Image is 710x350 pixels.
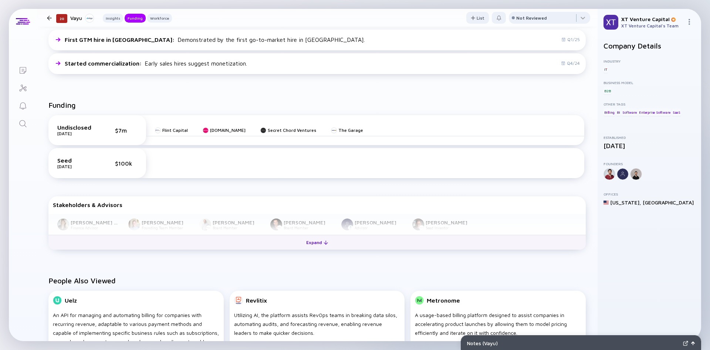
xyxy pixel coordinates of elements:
div: Undisclosed [57,124,94,131]
div: Revlitix [246,297,267,304]
img: Expand Notes [683,341,688,346]
div: Vayu [70,13,94,23]
div: [DOMAIN_NAME] [210,127,246,133]
div: Billing [603,109,615,116]
button: Funding [125,14,146,23]
div: Offices [603,192,695,196]
div: Not Reviewed [516,15,547,21]
img: XT Profile Picture [603,15,618,30]
div: [DATE] [57,164,94,169]
div: Funding [125,14,146,22]
a: Reminders [9,96,37,114]
span: First GTM hire in [GEOGRAPHIC_DATA] : [65,36,176,43]
a: Search [9,114,37,132]
div: IT [603,66,608,73]
div: $7m [115,127,137,134]
div: The Garage [338,127,363,133]
div: Seed [57,157,94,164]
a: Investor Map [9,79,37,96]
div: Metronome [427,297,460,304]
div: Stakeholders & Advisors [53,201,581,208]
div: BI [616,109,621,116]
div: Utilizing AI, the platform assists RevOps teams in breaking data silos, automating audits, and fo... [234,311,400,346]
div: Q4/24 [561,60,580,66]
span: Started commercialization : [65,60,143,67]
a: Flint Capital [155,127,188,133]
img: United States Flag [603,200,609,205]
div: B2B [603,87,611,94]
div: Early sales hires suggest monetization. [65,60,247,67]
div: Workforce [147,14,172,22]
div: Q1/25 [561,37,580,42]
h2: Funding [48,101,76,109]
div: Established [603,135,695,140]
div: 20 [56,14,67,23]
button: Expand [48,235,586,250]
div: [GEOGRAPHIC_DATA] [643,199,694,206]
div: Other Tags [603,102,695,106]
a: [DOMAIN_NAME] [203,127,246,133]
div: Uelz [65,297,77,304]
a: Secret Chord Ventures [260,127,316,133]
div: Founders [603,161,695,166]
div: Flint Capital [162,127,188,133]
h2: Company Details [603,41,695,50]
div: $100k [115,160,137,167]
div: Software [622,109,637,116]
div: XT Venture Capital's Team [621,23,683,29]
button: Workforce [147,14,172,23]
div: [DATE] [603,142,695,150]
button: Insights [103,14,123,23]
div: An API for managing and automating billing for companies with recurring revenue, adaptable to var... [53,311,219,346]
div: Secret Chord Ventures [268,127,316,133]
img: Menu [686,19,692,25]
div: SaaS [672,109,681,116]
div: Industry [603,59,695,63]
div: Business Model [603,80,695,85]
a: Lists [9,61,37,79]
div: Notes ( Vayu ) [467,340,680,346]
div: Enterprise Software [638,109,671,116]
div: [DATE] [57,131,94,136]
button: List [466,12,489,24]
div: [US_STATE] , [610,199,641,206]
div: Demonstrated by the first go-to-market hire in [GEOGRAPHIC_DATA]. [65,36,365,43]
div: XT Venture Capital [621,16,683,22]
div: Insights [103,14,123,22]
div: A usage-based billing platform designed to assist companies in accelerating product launches by a... [415,311,581,346]
img: Open Notes [691,341,695,345]
div: Expand [302,237,332,248]
a: The Garage [331,127,363,133]
h2: People Also Viewed [48,276,586,285]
